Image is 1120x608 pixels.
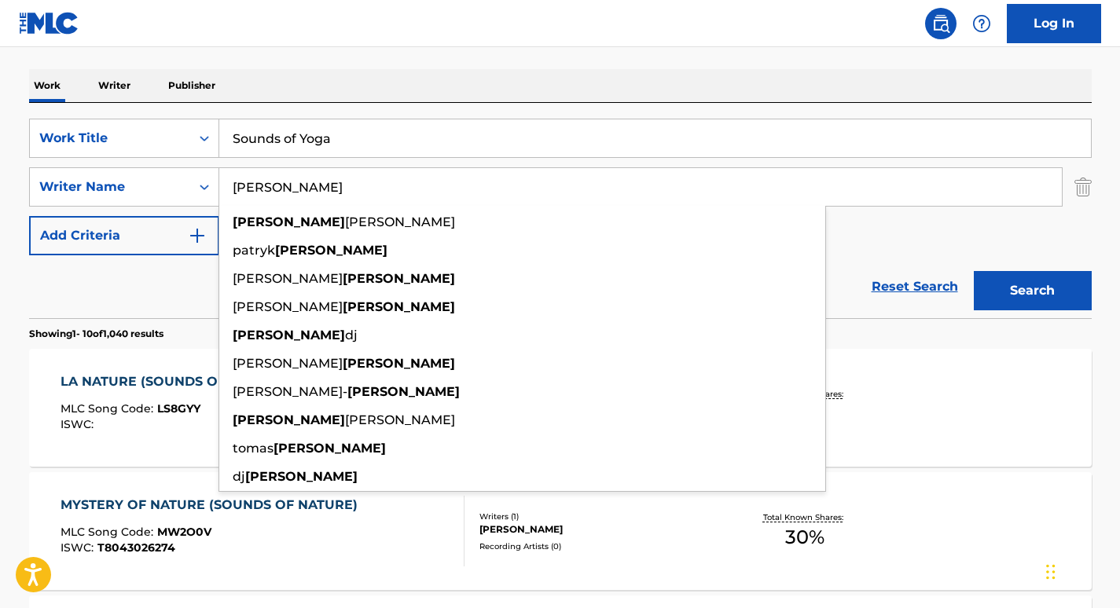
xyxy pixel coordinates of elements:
div: LA NATURE (SOUNDS OF NATURE) [61,372,297,391]
span: 30 % [785,523,824,551]
button: Add Criteria [29,216,219,255]
p: Showing 1 - 10 of 1,040 results [29,327,163,341]
span: [PERSON_NAME] [233,299,343,314]
span: LS8GYY [157,401,200,416]
form: Search Form [29,119,1092,318]
a: Reset Search [864,269,966,304]
p: Total Known Shares: [763,511,847,523]
button: Search [974,271,1092,310]
img: MLC Logo [19,12,79,35]
img: 9d2ae6d4665cec9f34b9.svg [188,226,207,245]
img: help [972,14,991,33]
span: tomas [233,441,274,456]
p: Writer [94,69,135,102]
img: Delete Criterion [1074,167,1092,207]
span: patryk [233,243,275,258]
div: Drag [1046,548,1056,595]
strong: [PERSON_NAME] [233,412,345,427]
a: MYSTERY OF NATURE (SOUNDS OF NATURE)MLC Song Code:MW2O0VISWC:T8043026274Writers (1)[PERSON_NAME]R... [29,472,1092,590]
a: Public Search [925,8,957,39]
strong: [PERSON_NAME] [233,328,345,342]
strong: [PERSON_NAME] [343,271,455,286]
span: [PERSON_NAME] [345,412,455,427]
img: search [931,14,950,33]
span: [PERSON_NAME] [233,271,343,286]
iframe: Chat Widget [1041,533,1120,608]
a: Log In [1007,4,1101,43]
span: MLC Song Code : [61,401,157,416]
span: [PERSON_NAME] [345,214,455,229]
span: dj [345,328,358,342]
span: [PERSON_NAME]- [233,384,347,399]
a: LA NATURE (SOUNDS OF NATURE)MLC Song Code:LS8GYYISWC:Writers (1)[PERSON_NAME]Recording Artists (0... [29,349,1092,467]
div: Work Title [39,129,181,148]
span: MW2O0V [157,525,211,539]
div: MYSTERY OF NATURE (SOUNDS OF NATURE) [61,496,365,515]
div: Help [966,8,997,39]
strong: [PERSON_NAME] [274,441,386,456]
span: ISWC : [61,417,97,431]
strong: [PERSON_NAME] [343,299,455,314]
p: Work [29,69,65,102]
div: Writer Name [39,178,181,196]
span: T8043026274 [97,540,175,555]
div: [PERSON_NAME] [479,522,717,537]
div: Recording Artists ( 0 ) [479,540,717,552]
strong: [PERSON_NAME] [343,356,455,371]
span: dj [233,469,245,484]
span: ISWC : [61,540,97,555]
strong: [PERSON_NAME] [233,214,345,229]
span: MLC Song Code : [61,525,157,539]
strong: [PERSON_NAME] [245,469,358,484]
div: Writers ( 1 ) [479,511,717,522]
span: [PERSON_NAME] [233,356,343,371]
strong: [PERSON_NAME] [347,384,460,399]
p: Publisher [163,69,220,102]
strong: [PERSON_NAME] [275,243,387,258]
